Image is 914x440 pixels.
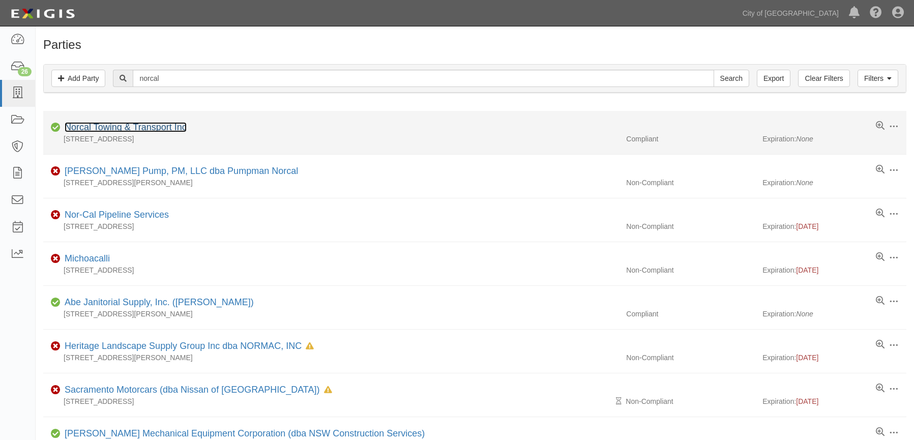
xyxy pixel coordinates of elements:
[8,5,78,23] img: logo-5460c22ac91f19d4615b14bd174203de0afe785f0fc80cf4dbbc73dc1793850b.png
[43,396,618,406] div: [STREET_ADDRESS]
[762,221,906,231] div: Expiration:
[133,70,714,87] input: Search
[65,385,320,395] a: Sacramento Motorcars (dba Nissan of [GEOGRAPHIC_DATA])
[616,398,622,405] i: Pending Review
[618,221,762,231] div: Non-Compliant
[43,353,618,363] div: [STREET_ADDRESS][PERSON_NAME]
[876,427,884,437] a: View results summary
[51,124,61,131] i: Compliant
[618,265,762,275] div: Non-Compliant
[876,340,884,350] a: View results summary
[858,70,898,87] a: Filters
[61,121,187,134] div: Norcal Towing & Transport Inc
[796,266,818,274] span: [DATE]
[51,343,61,350] i: Non-Compliant
[51,168,61,175] i: Non-Compliant
[65,122,187,132] a: Norcal Towing & Transport Inc
[762,353,906,363] div: Expiration:
[762,178,906,188] div: Expiration:
[876,252,884,262] a: View results summary
[870,7,882,19] i: Help Center - Complianz
[18,67,32,76] div: 26
[762,396,906,406] div: Expiration:
[306,343,314,350] i: In Default since 01/04/2025
[61,296,254,309] div: Abe Janitorial Supply, Inc. (Sam Nabahani)
[757,70,790,87] a: Export
[65,253,110,263] a: Michoacalli
[618,134,762,144] div: Compliant
[65,341,302,351] a: Heritage Landscape Supply Group Inc dba NORMAC, INC
[65,297,254,307] a: Abe Janitorial Supply, Inc. ([PERSON_NAME])
[61,384,332,397] div: Sacramento Motorcars (dba Nissan of Elk Grove)
[51,70,105,87] a: Add Party
[51,430,61,437] i: Compliant
[876,384,884,394] a: View results summary
[43,221,618,231] div: [STREET_ADDRESS]
[876,296,884,306] a: View results summary
[61,252,110,266] div: Michoacalli
[876,165,884,175] a: View results summary
[618,309,762,319] div: Compliant
[43,178,618,188] div: [STREET_ADDRESS][PERSON_NAME]
[714,70,749,87] input: Search
[43,309,618,319] div: [STREET_ADDRESS][PERSON_NAME]
[51,299,61,306] i: Compliant
[324,387,332,394] i: In Default since 01/21/2025
[762,265,906,275] div: Expiration:
[762,309,906,319] div: Expiration:
[738,3,844,23] a: City of [GEOGRAPHIC_DATA]
[51,387,61,394] i: Non-Compliant
[876,121,884,131] a: View results summary
[796,354,818,362] span: [DATE]
[618,396,762,406] div: Non-Compliant
[618,353,762,363] div: Non-Compliant
[43,265,618,275] div: [STREET_ADDRESS]
[798,70,849,87] a: Clear Filters
[51,255,61,262] i: Non-Compliant
[618,178,762,188] div: Non-Compliant
[796,135,813,143] i: None
[51,212,61,219] i: Non-Compliant
[796,397,818,405] span: [DATE]
[762,134,906,144] div: Expiration:
[796,310,813,318] i: None
[61,209,169,222] div: Nor-Cal Pipeline Services
[65,166,298,176] a: [PERSON_NAME] Pump, PM, LLC dba Pumpman Norcal
[796,222,818,230] span: [DATE]
[65,428,425,438] a: [PERSON_NAME] Mechanical Equipment Corporation (dba NSW Construction Services)
[61,340,314,353] div: Heritage Landscape Supply Group Inc dba NORMAC, INC
[796,179,813,187] i: None
[43,134,618,144] div: [STREET_ADDRESS]
[876,209,884,219] a: View results summary
[61,165,298,178] div: Bartley Pump, PM, LLC dba Pumpman Norcal
[43,38,906,51] h1: Parties
[65,210,169,220] a: Nor-Cal Pipeline Services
